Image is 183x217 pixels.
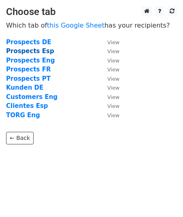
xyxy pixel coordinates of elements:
small: View [107,103,119,109]
small: View [107,58,119,64]
small: View [107,85,119,91]
p: Which tab of has your recipients? [6,21,177,30]
small: View [107,39,119,45]
a: Prospects Eng [6,57,55,64]
small: View [107,48,119,54]
a: View [99,102,119,110]
a: Kunden DE [6,84,43,91]
a: this Google Sheet [47,21,104,29]
a: Prospects FR [6,66,51,73]
a: View [99,112,119,119]
a: Prospects PT [6,75,51,82]
iframe: Chat Widget [143,178,183,217]
small: View [107,112,119,118]
small: View [107,94,119,100]
a: Customers Eng [6,93,57,101]
a: View [99,84,119,91]
a: TORG Eng [6,112,40,119]
small: View [107,76,119,82]
a: View [99,93,119,101]
h3: Choose tab [6,6,177,18]
a: Prospects Esp [6,47,54,55]
a: View [99,47,119,55]
a: Clientes Esp [6,102,48,110]
a: View [99,39,119,46]
div: Chat-Widget [143,178,183,217]
small: View [107,67,119,73]
a: View [99,75,119,82]
a: ← Back [6,132,34,144]
a: View [99,66,119,73]
a: View [99,57,119,64]
a: Prospects DE [6,39,51,46]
